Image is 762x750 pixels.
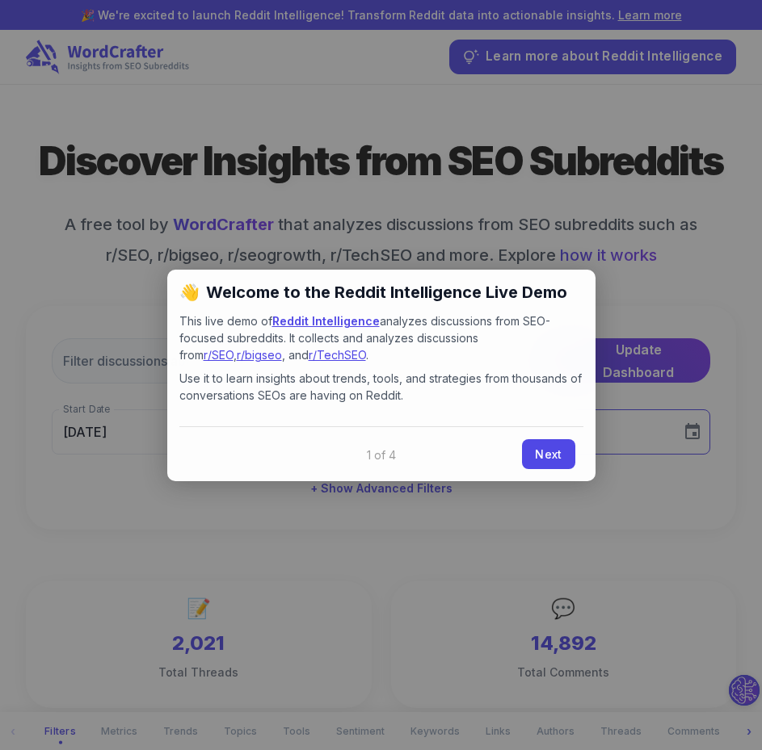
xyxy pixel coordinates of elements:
a: r/bigseo [237,348,282,362]
a: r/SEO [204,348,234,362]
p: Use it to learn insights about trends, tools, and strategies from thousands of conversations SEOs... [179,370,583,404]
h2: Welcome to the Reddit Intelligence Live Demo [179,282,583,303]
a: r/TechSEO [309,348,366,362]
p: This live demo of analyzes discussions from SEO-focused subreddits. It collects and analyzes disc... [179,312,583,363]
a: Reddit Intelligence [272,314,380,328]
a: Next [522,439,575,469]
span: 👋 [179,281,200,303]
